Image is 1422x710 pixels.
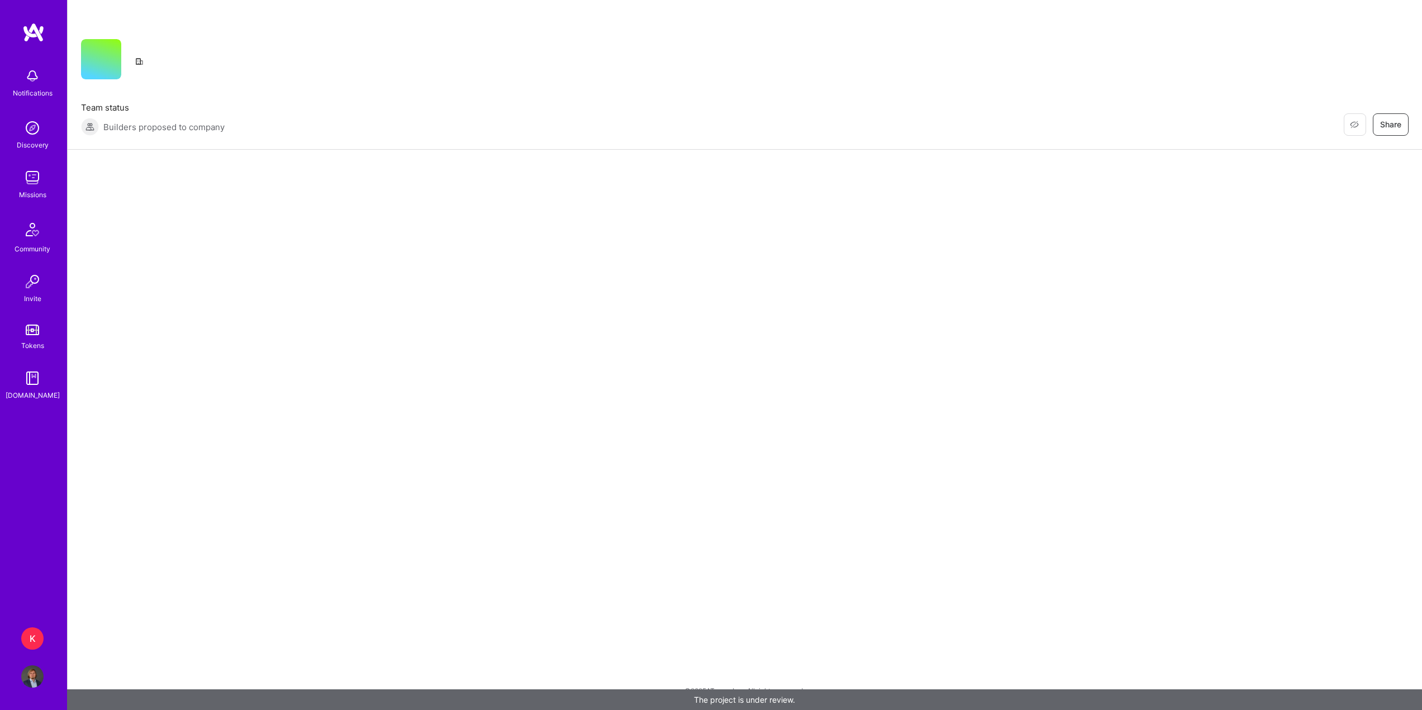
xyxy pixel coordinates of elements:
span: Share [1380,119,1401,130]
img: Builders proposed to company [81,118,99,136]
span: Builders proposed to company [103,121,225,133]
img: logo [22,22,45,42]
i: icon EyeClosed [1350,120,1359,129]
img: guide book [21,367,44,389]
div: Discovery [17,139,49,151]
div: Tokens [21,340,44,351]
img: Community [19,216,46,243]
div: Missions [19,189,46,201]
img: teamwork [21,166,44,189]
img: bell [21,65,44,87]
img: tokens [26,325,39,335]
div: Community [15,243,50,255]
img: Invite [21,270,44,293]
a: User Avatar [18,665,46,688]
div: K [21,627,44,650]
span: Team status [81,102,225,113]
i: icon CompanyGray [135,57,144,66]
div: Invite [24,293,41,304]
img: discovery [21,117,44,139]
div: [DOMAIN_NAME] [6,389,60,401]
a: K [18,627,46,650]
button: Share [1373,113,1409,136]
div: The project is under review. [67,689,1422,710]
img: User Avatar [21,665,44,688]
div: Notifications [13,87,53,99]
